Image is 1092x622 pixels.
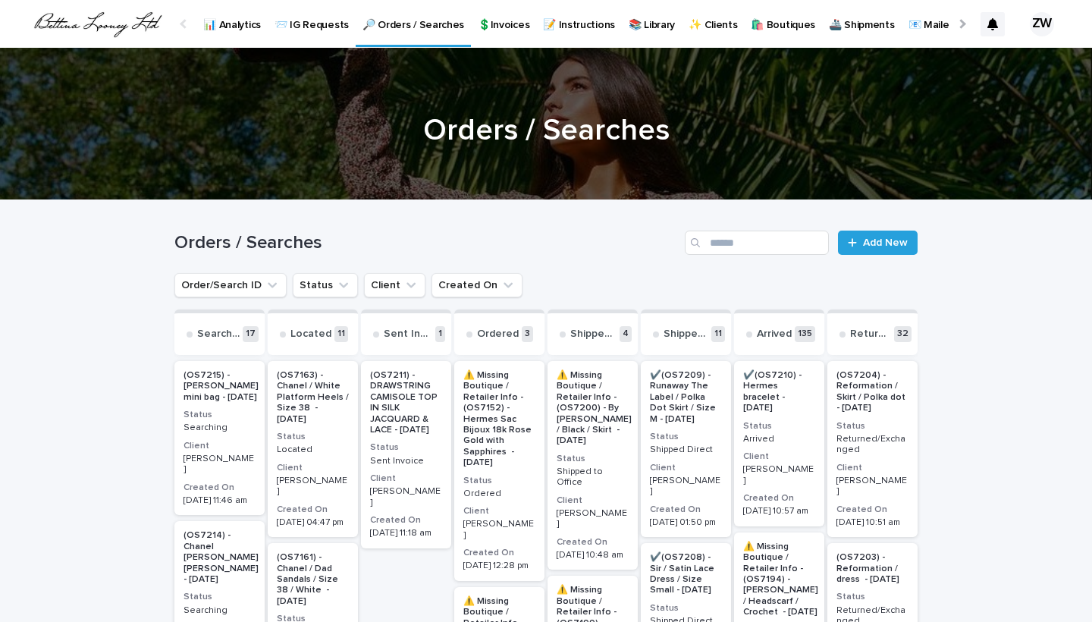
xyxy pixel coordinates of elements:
[650,445,722,455] p: Shipped Direct
[290,328,331,341] p: Located
[863,237,908,248] span: Add New
[743,464,815,486] p: [PERSON_NAME]
[463,488,535,499] p: Ordered
[641,361,731,537] a: ✔️(OS7209) - Runaway The Label / Polka Dot Skirt / Size M - [DATE]StatusShipped DirectClient[PERS...
[184,482,256,494] h3: Created On
[650,476,722,498] p: [PERSON_NAME]
[435,326,445,342] p: 1
[836,462,908,474] h3: Client
[827,361,918,537] a: (OS7204) - Reformation / Skirt / Polka dot - [DATE]StatusReturned/ExchangedClient[PERSON_NAME]Cre...
[743,420,815,432] h3: Status
[477,328,519,341] p: Ordered
[463,505,535,517] h3: Client
[370,514,442,526] h3: Created On
[454,361,544,581] a: ⚠️ Missing Boutique / Retailer Info - (OS7152) - Hermes Sac Bijoux 18k Rose Gold with Sapphires -...
[850,328,891,341] p: Returned/Exchanged
[370,456,442,466] p: Sent Invoice
[650,462,722,474] h3: Client
[384,328,432,341] p: Sent Invoice
[370,441,442,454] h3: Status
[463,561,535,571] p: [DATE] 12:28 pm
[277,431,349,443] h3: Status
[184,454,256,476] p: [PERSON_NAME]
[361,361,451,548] a: (OS7211) - DRAWSTRING CAMISOLE TOP IN SILK JACQUARD & LACE - [DATE]StatusSent InvoiceClient[PERSO...
[664,328,708,341] p: Shipped Direct
[277,476,349,498] p: [PERSON_NAME]
[570,328,617,341] p: Shipped to Office
[364,273,425,297] button: Client
[836,504,908,516] h3: Created On
[557,495,629,507] h3: Client
[184,370,259,403] p: (OS7215) - [PERSON_NAME] mini bag - [DATE]
[277,462,349,474] h3: Client
[557,508,629,530] p: [PERSON_NAME]
[557,370,632,447] p: ⚠️ Missing Boutique / Retailer Info - (OS7200) - By [PERSON_NAME] / Black / Skirt - [DATE]
[685,231,829,255] input: Search
[174,232,679,254] h1: Orders / Searches
[463,519,535,541] p: [PERSON_NAME]
[650,552,722,596] p: ✔️(OS7208) - Sir / Satin Lace Dress / Size Small - [DATE]
[370,473,442,485] h3: Client
[184,409,256,421] h3: Status
[268,361,358,537] a: (OS7163) - Chanel / White Platform Heels / Size 38 - [DATE]StatusLocatedClient[PERSON_NAME]Create...
[557,536,629,548] h3: Created On
[370,528,442,539] p: [DATE] 11:18 am
[836,370,908,414] p: (OS7204) - Reformation / Skirt / Polka dot - [DATE]
[743,451,815,463] h3: Client
[174,112,918,149] h1: Orders / Searches
[836,434,908,456] p: Returned/Exchanged
[836,420,908,432] h3: Status
[650,504,722,516] h3: Created On
[548,361,638,570] a: ⚠️ Missing Boutique / Retailer Info - (OS7200) - By [PERSON_NAME] / Black / Skirt - [DATE]StatusS...
[277,370,349,425] p: (OS7163) - Chanel / White Platform Heels / Size 38 - [DATE]
[370,486,442,508] p: [PERSON_NAME]
[734,361,824,526] div: ✔️(OS7210) - Hermes bracelet - [DATE]StatusArrivedClient[PERSON_NAME]Created On[DATE] 10:57 am
[557,550,629,561] p: [DATE] 10:48 am
[795,326,815,342] p: 135
[757,328,792,341] p: Arrived
[277,517,349,528] p: [DATE] 04:47 pm
[743,434,815,445] p: Arrived
[836,476,908,498] p: [PERSON_NAME]
[184,423,256,433] p: Searching
[836,517,908,528] p: [DATE] 10:51 am
[711,326,725,342] p: 11
[174,361,265,515] a: (OS7215) - [PERSON_NAME] mini bag - [DATE]StatusSearchingClient[PERSON_NAME]Created On[DATE] 11:4...
[836,552,908,585] p: (OS7203) - Reformation / dress - [DATE]
[650,517,722,528] p: [DATE] 01:50 pm
[184,605,256,616] p: Searching
[743,542,818,618] p: ⚠️ Missing Boutique / Retailer Info - (OS7194) - [PERSON_NAME] / Headscarf / Crochet - [DATE]
[463,475,535,487] h3: Status
[431,273,522,297] button: Created On
[184,440,256,452] h3: Client
[277,552,349,607] p: (OS7161) - Chanel / Dad Sandals / Size 38 / White - [DATE]
[463,547,535,559] h3: Created On
[557,453,629,465] h3: Status
[1030,12,1054,36] div: ZW
[243,326,259,342] p: 17
[197,328,240,341] p: Searching
[743,492,815,504] h3: Created On
[620,326,632,342] p: 4
[557,466,629,488] p: Shipped to Office
[650,602,722,614] h3: Status
[184,591,256,603] h3: Status
[522,326,533,342] p: 3
[277,504,349,516] h3: Created On
[650,431,722,443] h3: Status
[836,591,908,603] h3: Status
[293,273,358,297] button: Status
[743,370,815,414] p: ✔️(OS7210) - Hermes bracelet - [DATE]
[184,495,256,506] p: [DATE] 11:46 am
[650,370,722,425] p: ✔️(OS7209) - Runaway The Label / Polka Dot Skirt / Size M - [DATE]
[277,445,349,455] p: Located
[174,273,287,297] button: Order/Search ID
[743,506,815,517] p: [DATE] 10:57 am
